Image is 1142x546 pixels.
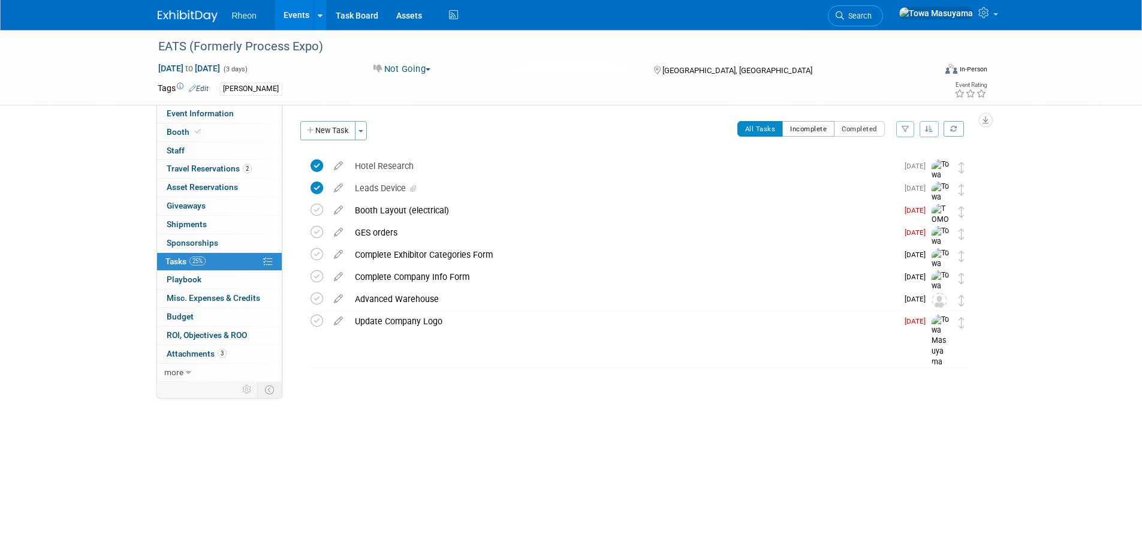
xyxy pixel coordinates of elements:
[349,245,897,265] div: Complete Exhibitor Categories Form
[167,312,194,321] span: Budget
[328,316,349,327] a: edit
[349,222,897,243] div: GES orders
[157,179,282,197] a: Asset Reservations
[349,267,897,287] div: Complete Company Info Form
[158,63,221,74] span: [DATE] [DATE]
[844,11,872,20] span: Search
[232,11,257,20] span: Rheon
[157,142,282,160] a: Staff
[662,66,812,75] span: [GEOGRAPHIC_DATA], [GEOGRAPHIC_DATA]
[167,146,185,155] span: Staff
[349,289,897,309] div: Advanced Warehouse
[959,65,987,74] div: In-Person
[899,7,974,20] img: Towa Masuyama
[932,248,950,301] img: Towa Masuyama
[932,204,950,267] img: TOMONORI SHINOZAKI
[243,164,252,173] span: 2
[959,162,965,173] i: Move task
[905,251,932,259] span: [DATE]
[167,164,252,173] span: Travel Reservations
[328,294,349,304] a: edit
[157,234,282,252] a: Sponsorships
[349,200,897,221] div: Booth Layout (electrical)
[157,197,282,215] a: Giveaways
[300,121,355,140] button: New Task
[167,201,206,210] span: Giveaways
[864,62,988,80] div: Event Format
[959,317,965,328] i: Move task
[932,270,950,323] img: Towa Masuyama
[165,257,206,266] span: Tasks
[828,5,883,26] a: Search
[369,63,435,76] button: Not Going
[932,159,950,212] img: Towa Masuyama
[959,251,965,262] i: Move task
[167,219,207,229] span: Shipments
[932,292,947,308] img: Unassigned
[189,257,206,266] span: 25%
[157,160,282,178] a: Travel Reservations2
[328,227,349,238] a: edit
[157,289,282,307] a: Misc. Expenses & Credits
[834,121,885,137] button: Completed
[905,206,932,215] span: [DATE]
[905,228,932,237] span: [DATE]
[167,293,260,303] span: Misc. Expenses & Credits
[959,206,965,218] i: Move task
[932,226,950,279] img: Towa Masuyama
[157,216,282,234] a: Shipments
[328,161,349,171] a: edit
[167,127,203,137] span: Booth
[167,182,238,192] span: Asset Reservations
[157,327,282,345] a: ROI, Objectives & ROO
[164,367,183,377] span: more
[737,121,784,137] button: All Tasks
[158,10,218,22] img: ExhibitDay
[954,82,987,88] div: Event Rating
[905,184,932,192] span: [DATE]
[349,311,897,331] div: Update Company Logo
[905,317,932,325] span: [DATE]
[154,36,917,58] div: EATS (Formerly Process Expo)
[328,183,349,194] a: edit
[959,228,965,240] i: Move task
[328,272,349,282] a: edit
[945,64,957,74] img: Format-Inperson.png
[195,128,201,135] i: Booth reservation complete
[157,345,282,363] a: Attachments3
[157,308,282,326] a: Budget
[905,162,932,170] span: [DATE]
[167,349,227,358] span: Attachments
[157,105,282,123] a: Event Information
[905,273,932,281] span: [DATE]
[328,249,349,260] a: edit
[157,364,282,382] a: more
[905,295,932,303] span: [DATE]
[222,65,248,73] span: (3 days)
[944,121,964,137] a: Refresh
[157,271,282,289] a: Playbook
[237,382,258,397] td: Personalize Event Tab Strip
[157,123,282,141] a: Booth
[219,83,282,95] div: [PERSON_NAME]
[183,64,195,73] span: to
[218,349,227,358] span: 3
[349,156,897,176] div: Hotel Research
[189,85,209,93] a: Edit
[959,295,965,306] i: Move task
[959,184,965,195] i: Move task
[167,330,247,340] span: ROI, Objectives & ROO
[157,253,282,271] a: Tasks25%
[167,274,201,284] span: Playbook
[932,182,950,234] img: Towa Masuyama
[959,273,965,284] i: Move task
[257,382,282,397] td: Toggle Event Tabs
[328,205,349,216] a: edit
[167,238,218,248] span: Sponsorships
[782,121,834,137] button: Incomplete
[167,108,234,118] span: Event Information
[349,178,897,198] div: Leads Device
[158,82,209,96] td: Tags
[932,315,950,367] img: Towa Masuyama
